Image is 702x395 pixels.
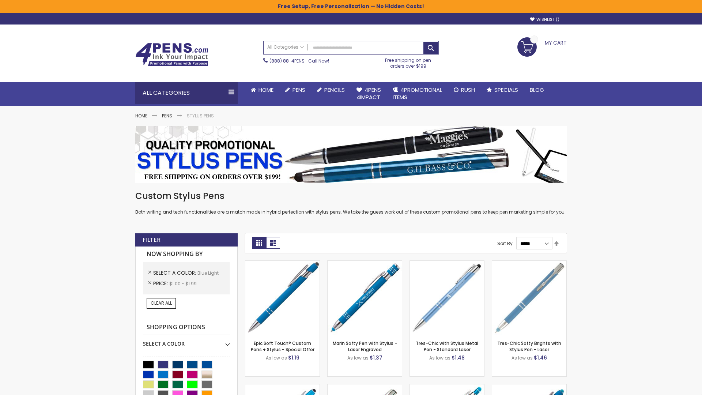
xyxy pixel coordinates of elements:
span: Rush [461,86,475,94]
a: All Categories [264,41,307,53]
span: As low as [512,355,533,361]
a: 4PROMOTIONALITEMS [387,82,448,106]
span: - Call Now! [269,58,329,64]
span: Blog [530,86,544,94]
span: Clear All [151,300,172,306]
span: Select A Color [153,269,197,276]
div: Free shipping on pen orders over $199 [378,54,439,69]
img: 4P-MS8B-Blue - Light [245,261,320,335]
a: Rush [448,82,481,98]
strong: Now Shopping by [143,247,230,262]
a: Pens [279,82,311,98]
a: Home [245,82,279,98]
a: Home [135,113,147,119]
strong: Stylus Pens [187,113,214,119]
a: Tres-Chic Softy Brights with Stylus Pen - Laser-Blue - Light [492,260,566,267]
a: Tres-Chic with Stylus Metal Pen - Standard Laser-Blue - Light [410,260,484,267]
span: $1.19 [288,354,299,361]
strong: Shopping Options [143,320,230,335]
a: Specials [481,82,524,98]
a: Ellipse Softy Brights with Stylus Pen - Laser-Blue - Light [492,384,566,390]
span: Pens [292,86,305,94]
a: Pens [162,113,172,119]
span: As low as [347,355,369,361]
a: Phoenix Softy Brights with Stylus Pen - Laser-Blue - Light [410,384,484,390]
h1: Custom Stylus Pens [135,190,567,202]
a: Marin Softy Pen with Stylus - Laser Engraved-Blue - Light [328,260,402,267]
img: Stylus Pens [135,126,567,183]
div: All Categories [135,82,238,104]
span: $1.00 - $1.99 [169,281,197,287]
a: Clear All [147,298,176,308]
div: Both writing and tech functionalities are a match made in hybrid perfection with stylus pens. We ... [135,190,567,215]
a: Pencils [311,82,351,98]
a: Tres-Chic Touch Pen - Standard Laser-Blue - Light [328,384,402,390]
span: Specials [494,86,518,94]
div: Select A Color [143,335,230,347]
a: Ellipse Stylus Pen - Standard Laser-Blue - Light [245,384,320,390]
a: (888) 88-4PENS [269,58,305,64]
img: 4Pens Custom Pens and Promotional Products [135,43,208,66]
strong: Grid [252,237,266,249]
span: $1.48 [452,354,465,361]
span: Home [258,86,273,94]
span: Price [153,280,169,287]
a: Blog [524,82,550,98]
a: Tres-Chic with Stylus Metal Pen - Standard Laser [416,340,478,352]
span: $1.37 [370,354,382,361]
span: Pencils [324,86,345,94]
label: Sort By [497,240,513,247]
a: Epic Soft Touch® Custom Pens + Stylus - Special Offer [251,340,314,352]
strong: Filter [143,236,161,244]
img: Tres-Chic Softy Brights with Stylus Pen - Laser-Blue - Light [492,261,566,335]
a: Marin Softy Pen with Stylus - Laser Engraved [333,340,397,352]
span: As low as [266,355,287,361]
span: As low as [429,355,450,361]
span: Blue Light [197,270,219,276]
a: 4Pens4impact [351,82,387,106]
a: Wishlist [530,17,559,22]
span: All Categories [267,44,304,50]
img: Tres-Chic with Stylus Metal Pen - Standard Laser-Blue - Light [410,261,484,335]
span: 4PROMOTIONAL ITEMS [393,86,442,101]
img: Marin Softy Pen with Stylus - Laser Engraved-Blue - Light [328,261,402,335]
span: 4Pens 4impact [356,86,381,101]
a: 4P-MS8B-Blue - Light [245,260,320,267]
span: $1.46 [534,354,547,361]
a: Tres-Chic Softy Brights with Stylus Pen - Laser [497,340,561,352]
